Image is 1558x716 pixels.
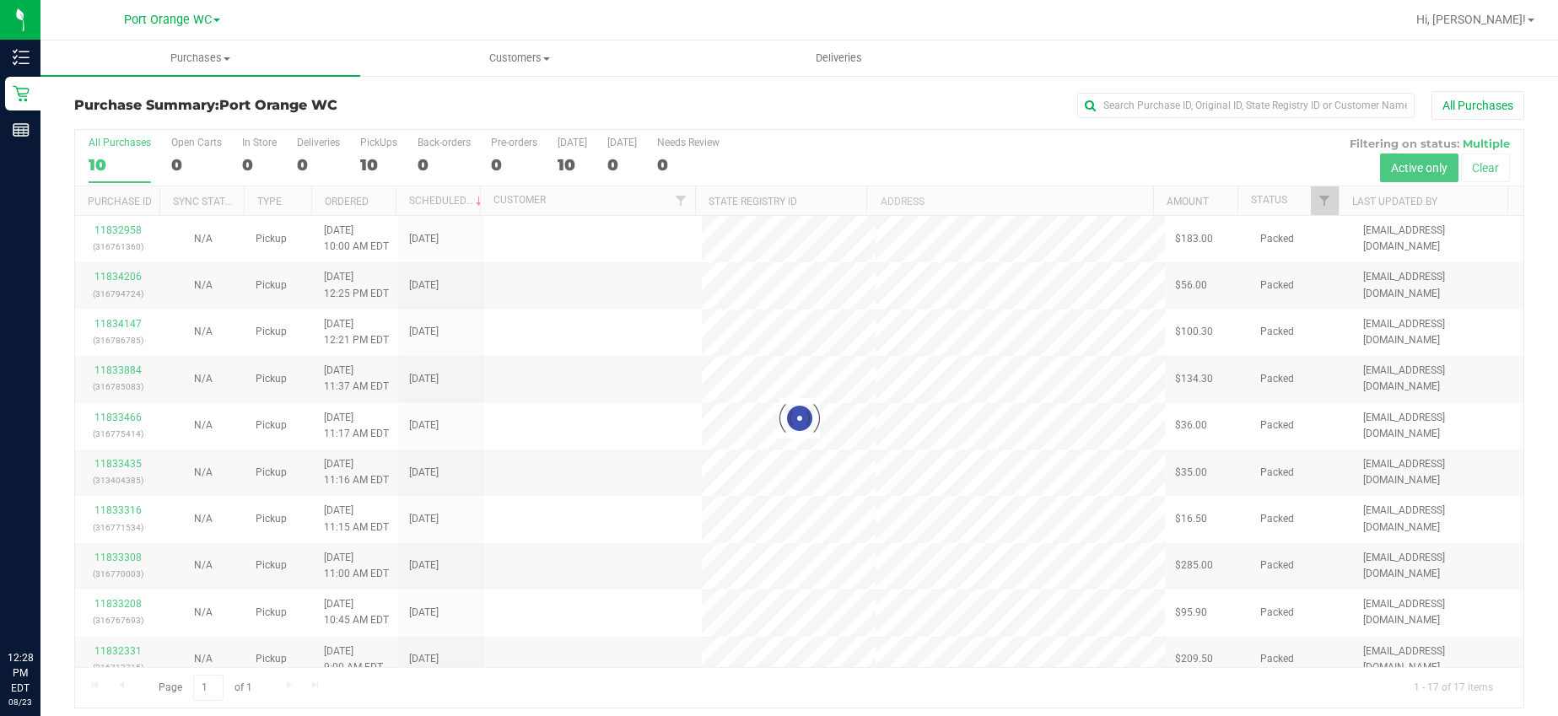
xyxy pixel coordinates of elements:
span: Customers [361,51,679,66]
a: Customers [360,40,680,76]
a: Purchases [40,40,360,76]
inline-svg: Reports [13,121,30,138]
button: All Purchases [1431,91,1524,120]
input: Search Purchase ID, Original ID, State Registry ID or Customer Name... [1077,93,1415,118]
span: Port Orange WC [124,13,212,27]
span: Hi, [PERSON_NAME]! [1416,13,1526,26]
p: 12:28 PM EDT [8,650,33,696]
h3: Purchase Summary: [74,98,558,113]
span: Port Orange WC [219,97,337,113]
iframe: Resource center unread badge [50,579,70,599]
inline-svg: Inventory [13,49,30,66]
inline-svg: Retail [13,85,30,102]
a: Deliveries [679,40,999,76]
p: 08/23 [8,696,33,708]
span: Deliveries [793,51,885,66]
span: Purchases [40,51,360,66]
iframe: Resource center [17,581,67,632]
